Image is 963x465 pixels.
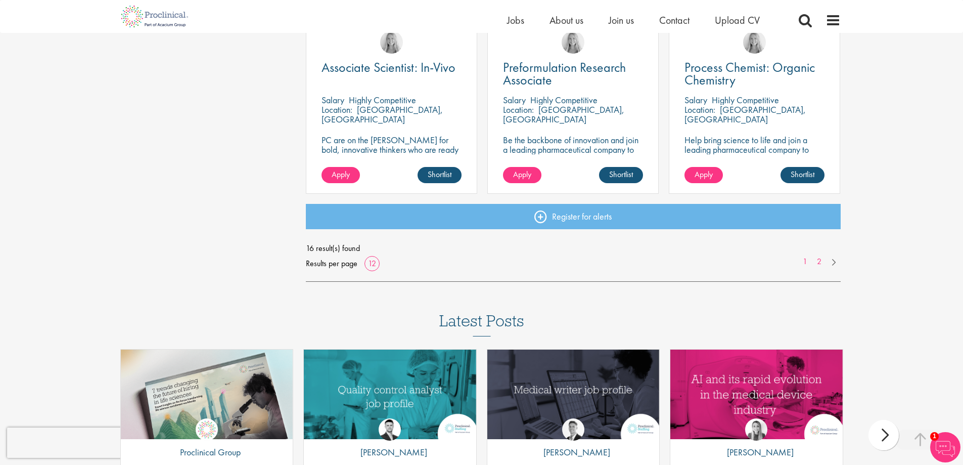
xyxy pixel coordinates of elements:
p: Help bring science to life and join a leading pharmaceutical company to play a key role in delive... [684,135,824,183]
span: 1 [930,432,939,441]
a: Shortlist [599,167,643,183]
a: Joshua Godden [PERSON_NAME] [353,418,427,464]
span: Results per page [306,256,357,271]
a: Shortlist [781,167,824,183]
p: [GEOGRAPHIC_DATA], [GEOGRAPHIC_DATA] [322,104,443,125]
img: Proclinical: Life sciences hiring trends report 2025 [121,350,293,447]
img: George Watson [562,418,584,441]
p: [GEOGRAPHIC_DATA], [GEOGRAPHIC_DATA] [503,104,624,125]
iframe: reCAPTCHA [7,428,136,458]
span: Location: [503,104,534,115]
a: Proclinical Group Proclinical Group [172,418,241,464]
p: [PERSON_NAME] [536,446,610,459]
a: Link to a post [670,350,843,439]
p: [PERSON_NAME] [353,446,427,459]
span: 16 result(s) found [306,241,841,256]
span: Salary [322,94,344,106]
p: [GEOGRAPHIC_DATA], [GEOGRAPHIC_DATA] [684,104,806,125]
img: Proclinical Group [196,418,218,441]
a: Upload CV [715,14,760,27]
a: Apply [322,167,360,183]
img: quality control analyst job profile [304,350,476,439]
img: AI and Its Impact on the Medical Device Industry | Proclinical [670,350,843,439]
a: Link to a post [304,350,476,439]
a: Associate Scientist: In-Vivo [322,61,462,74]
a: Contact [659,14,690,27]
div: next [868,420,899,450]
p: [PERSON_NAME] [719,446,794,459]
img: Joshua Godden [379,418,401,441]
span: Salary [503,94,526,106]
a: Jobs [507,14,524,27]
span: Process Chemist: Organic Chemistry [684,59,815,89]
img: Shannon Briggs [562,31,584,54]
p: Highly Competitive [530,94,598,106]
a: Link to a post [487,350,660,439]
a: 1 [798,256,812,268]
span: Apply [513,169,531,180]
a: George Watson [PERSON_NAME] [536,418,610,464]
a: Apply [684,167,723,183]
h3: Latest Posts [439,312,524,336]
a: About us [549,14,583,27]
p: Be the backbone of innovation and join a leading pharmaceutical company to help keep life-changin... [503,135,643,174]
span: Apply [332,169,350,180]
a: Link to a post [121,350,293,439]
a: Shortlist [418,167,462,183]
span: Location: [684,104,715,115]
a: Register for alerts [306,204,841,229]
img: Hannah Burke [745,418,767,441]
span: Preformulation Research Associate [503,59,626,89]
a: 12 [364,258,380,269]
span: Associate Scientist: In-Vivo [322,59,455,76]
span: Location: [322,104,352,115]
img: Shannon Briggs [743,31,766,54]
p: Proclinical Group [172,446,241,459]
p: Highly Competitive [349,94,416,106]
span: Salary [684,94,707,106]
p: Highly Competitive [712,94,779,106]
a: 2 [812,256,827,268]
a: Apply [503,167,541,183]
img: Chatbot [930,432,960,462]
a: Hannah Burke [PERSON_NAME] [719,418,794,464]
a: Process Chemist: Organic Chemistry [684,61,824,87]
a: Preformulation Research Associate [503,61,643,87]
img: Medical writer job profile [487,350,660,439]
a: Join us [609,14,634,27]
span: Apply [695,169,713,180]
img: Shannon Briggs [380,31,403,54]
p: PC are on the [PERSON_NAME] for bold, innovative thinkers who are ready to help push the boundari... [322,135,462,183]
